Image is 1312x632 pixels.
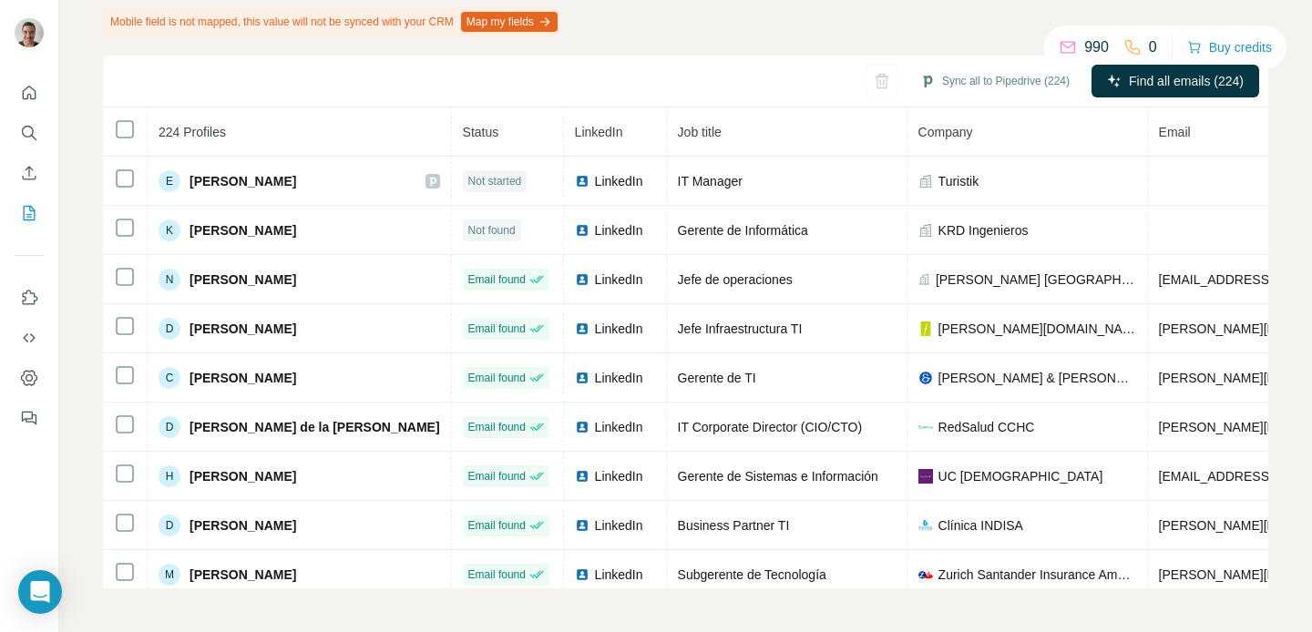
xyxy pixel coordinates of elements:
span: LinkedIn [595,467,643,485]
p: 0 [1149,36,1157,58]
span: Email found [468,321,526,337]
span: Email found [468,517,526,534]
div: N [159,269,180,291]
span: LinkedIn [595,566,643,584]
img: company-logo [918,469,933,484]
span: Email found [468,468,526,484]
button: Find all emails (224) [1092,65,1259,97]
span: LinkedIn [595,172,643,190]
span: [PERSON_NAME] & [PERSON_NAME] [938,369,1136,387]
span: LinkedIn [595,369,643,387]
div: D [159,515,180,536]
span: [PERSON_NAME] [190,172,296,190]
div: M [159,564,180,586]
span: Gerente de TI [678,371,756,385]
button: Feedback [15,402,44,434]
div: E [159,170,180,192]
button: Search [15,117,44,149]
img: LinkedIn logo [575,420,589,434]
div: H [159,465,180,487]
span: [PERSON_NAME] [190,221,296,240]
span: LinkedIn [575,125,623,139]
span: 224 Profiles [159,125,226,139]
span: Jefe de operaciones [678,272,793,287]
img: company-logo [918,567,933,582]
button: Dashboard [15,362,44,394]
span: Gerente de Sistemas e Información [678,469,878,484]
span: Email [1159,125,1191,139]
img: LinkedIn logo [575,174,589,189]
div: D [159,318,180,340]
button: Sync all to Pipedrive (224) [907,67,1082,95]
button: Quick start [15,76,44,109]
span: Email found [468,370,526,386]
button: Use Surfe API [15,321,44,354]
span: LinkedIn [595,320,643,338]
span: Status [463,125,499,139]
span: Gerente de Informática [678,223,808,238]
span: LinkedIn [595,270,643,289]
img: LinkedIn logo [575,469,589,484]
div: D [159,416,180,438]
div: K [159,219,180,241]
p: 990 [1084,36,1109,58]
span: Company [918,125,973,139]
img: company-logo [918,321,933,336]
span: Clínica INDISA [938,516,1023,535]
span: Not found [468,222,516,239]
span: Email found [468,419,526,435]
span: RedSalud CCHC [938,418,1035,436]
span: [PERSON_NAME] [190,516,296,535]
img: LinkedIn logo [575,272,589,287]
img: Avatar [15,18,44,47]
img: company-logo [918,518,933,533]
span: IT Manager [678,174,743,189]
img: LinkedIn logo [575,518,589,533]
span: Not started [468,173,522,189]
span: LinkedIn [595,418,643,436]
div: Mobile field is not mapped, this value will not be synced with your CRM [103,6,561,37]
span: Jefe Infraestructura TI [678,321,803,336]
span: [PERSON_NAME][DOMAIN_NAME] [938,320,1136,338]
span: [PERSON_NAME] [GEOGRAPHIC_DATA] [936,270,1136,289]
img: company-logo [918,371,933,385]
span: LinkedIn [595,516,643,535]
span: [PERSON_NAME] de la [PERSON_NAME] [190,418,440,436]
span: [PERSON_NAME] [190,369,296,387]
button: Buy credits [1187,35,1272,60]
span: LinkedIn [595,221,643,240]
span: Subgerente de Tecnología [678,567,826,582]
img: LinkedIn logo [575,223,589,238]
span: Turistik [938,172,979,190]
span: IT Corporate Director (CIO/CTO) [678,420,863,434]
span: [PERSON_NAME] [190,566,296,584]
span: Job title [678,125,722,139]
button: Use Surfe on LinkedIn [15,281,44,314]
button: Enrich CSV [15,157,44,189]
span: Business Partner TI [678,518,790,533]
span: Email found [468,566,526,583]
img: LinkedIn logo [575,567,589,582]
span: [PERSON_NAME] [190,467,296,485]
button: My lists [15,197,44,229]
span: [PERSON_NAME] [190,270,296,289]
span: Find all emails (224) [1129,72,1244,90]
span: Zurich Santander Insurance America [938,566,1136,584]
span: UC [DEMOGRAPHIC_DATA] [938,467,1103,485]
img: LinkedIn logo [575,371,589,385]
button: Map my fields [461,12,558,32]
span: KRD Ingenieros [938,221,1029,240]
span: [PERSON_NAME] [190,320,296,338]
div: C [159,367,180,389]
img: company-logo [918,420,933,434]
div: Open Intercom Messenger [18,570,62,614]
span: Email found [468,271,526,288]
img: LinkedIn logo [575,321,589,336]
